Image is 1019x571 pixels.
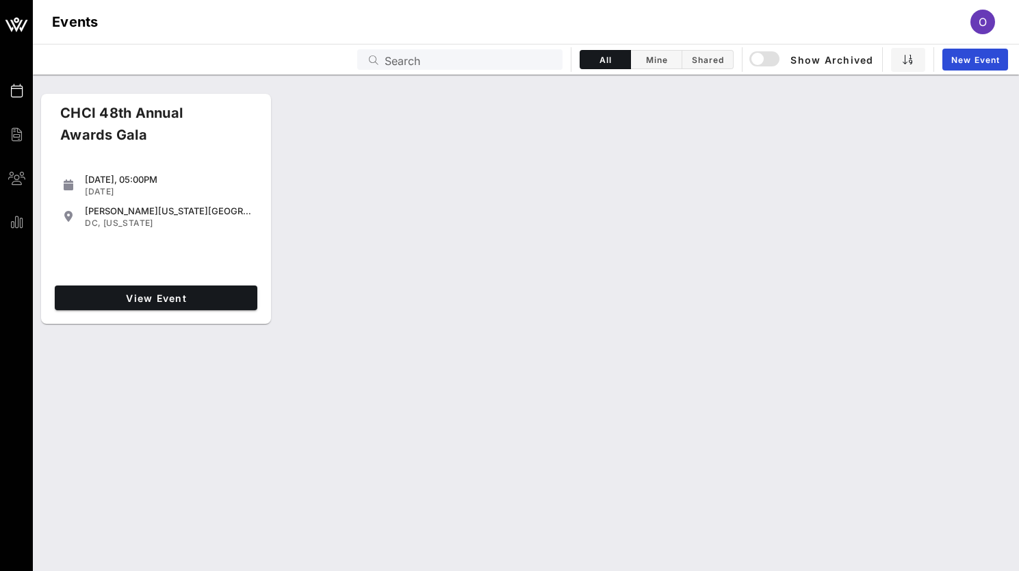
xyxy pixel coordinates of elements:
span: O [979,15,987,29]
div: [DATE] [85,186,252,197]
span: Show Archived [751,51,873,68]
span: All [589,55,622,65]
button: Shared [682,50,734,69]
h1: Events [52,11,99,33]
div: CHCI 48th Annual Awards Gala [49,102,242,157]
span: Shared [691,55,725,65]
span: New Event [951,55,1000,65]
span: Mine [639,55,673,65]
a: New Event [942,49,1008,71]
a: View Event [55,285,257,310]
span: View Event [60,292,252,304]
button: All [580,50,631,69]
div: [DATE], 05:00PM [85,174,252,185]
div: [PERSON_NAME][US_STATE][GEOGRAPHIC_DATA] [85,205,252,216]
button: Mine [631,50,682,69]
span: DC, [85,218,101,228]
span: [US_STATE] [103,218,153,228]
button: Show Archived [751,47,874,72]
div: O [970,10,995,34]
